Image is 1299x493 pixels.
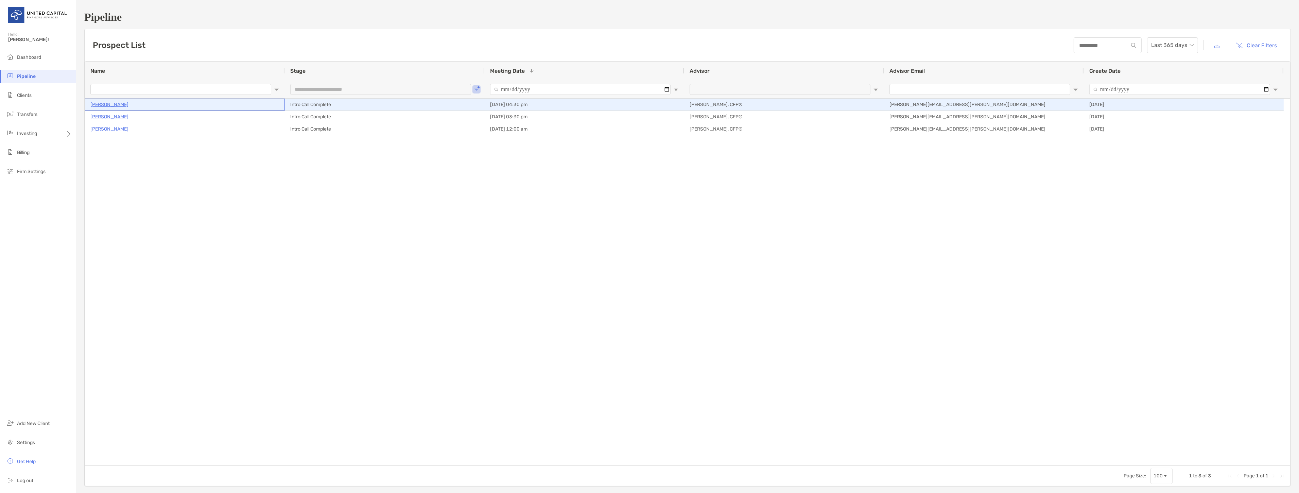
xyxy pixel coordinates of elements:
div: [PERSON_NAME], CFP® [684,123,884,135]
div: [DATE] [1084,99,1284,111]
input: Name Filter Input [90,84,271,95]
a: [PERSON_NAME] [90,125,128,133]
img: get-help icon [6,457,14,465]
a: [PERSON_NAME] [90,100,128,109]
span: Last 365 days [1151,38,1194,53]
span: Billing [17,150,30,155]
span: Pipeline [17,73,36,79]
div: Next Page [1271,473,1277,479]
img: pipeline icon [6,72,14,80]
span: Page [1244,473,1255,479]
div: [DATE] 04:30 pm [485,99,684,111]
h3: Prospect List [93,40,145,50]
div: Intro Call Complete [285,111,485,123]
img: add_new_client icon [6,419,14,427]
div: [PERSON_NAME][EMAIL_ADDRESS][PERSON_NAME][DOMAIN_NAME] [884,111,1084,123]
img: billing icon [6,148,14,156]
span: Advisor [690,68,710,74]
button: Open Filter Menu [474,87,479,92]
span: Settings [17,440,35,445]
span: Dashboard [17,54,41,60]
button: Clear Filters [1231,38,1282,53]
span: of [1260,473,1264,479]
span: Log out [17,478,33,483]
span: Get Help [17,459,36,464]
img: settings icon [6,438,14,446]
button: Open Filter Menu [1073,87,1078,92]
img: logout icon [6,476,14,484]
div: [DATE] [1084,123,1284,135]
span: to [1193,473,1197,479]
img: dashboard icon [6,53,14,61]
span: Stage [290,68,306,74]
span: Firm Settings [17,169,46,174]
div: [PERSON_NAME][EMAIL_ADDRESS][PERSON_NAME][DOMAIN_NAME] [884,99,1084,111]
span: of [1202,473,1207,479]
div: First Page [1227,473,1233,479]
img: United Capital Logo [8,3,68,27]
span: 1 [1256,473,1259,479]
span: Investing [17,131,37,136]
div: [DATE] 12:00 am [485,123,684,135]
button: Open Filter Menu [1273,87,1278,92]
span: 1 [1189,473,1192,479]
div: Intro Call Complete [285,123,485,135]
div: [PERSON_NAME][EMAIL_ADDRESS][PERSON_NAME][DOMAIN_NAME] [884,123,1084,135]
div: Page Size: [1124,473,1146,479]
h1: Pipeline [84,11,1291,23]
button: Open Filter Menu [673,87,679,92]
input: Advisor Email Filter Input [889,84,1070,95]
div: Previous Page [1235,473,1241,479]
span: Clients [17,92,32,98]
span: Meeting Date [490,68,525,74]
div: Intro Call Complete [285,99,485,111]
a: [PERSON_NAME] [90,113,128,121]
div: [PERSON_NAME], CFP® [684,99,884,111]
div: [DATE] [1084,111,1284,123]
span: Transfers [17,112,37,117]
span: 1 [1265,473,1268,479]
span: 3 [1198,473,1201,479]
img: transfers icon [6,110,14,118]
div: [PERSON_NAME], CFP® [684,111,884,123]
div: 100 [1154,473,1163,479]
div: Last Page [1279,473,1285,479]
span: Create Date [1089,68,1121,74]
img: clients icon [6,91,14,99]
button: Open Filter Menu [274,87,279,92]
div: [DATE] 03:30 pm [485,111,684,123]
span: Name [90,68,105,74]
img: input icon [1131,43,1136,48]
img: investing icon [6,129,14,137]
span: Add New Client [17,421,50,426]
input: Create Date Filter Input [1089,84,1270,95]
button: Open Filter Menu [873,87,879,92]
span: [PERSON_NAME]! [8,37,72,42]
img: firm-settings icon [6,167,14,175]
div: Page Size [1150,468,1173,484]
input: Meeting Date Filter Input [490,84,671,95]
span: 3 [1208,473,1211,479]
span: Advisor Email [889,68,925,74]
